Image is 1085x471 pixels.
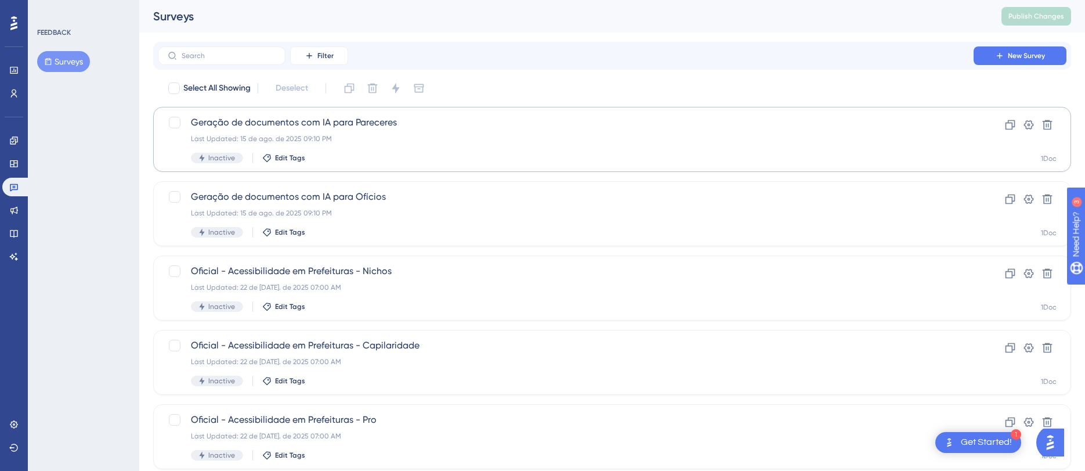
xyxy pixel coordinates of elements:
[191,357,941,366] div: Last Updated: 22 de [DATE]. de 2025 07:00 AM
[191,264,941,278] span: Oficial - Acessibilidade em Prefeituras - Nichos
[208,228,235,237] span: Inactive
[935,432,1021,453] div: Open Get Started! checklist, remaining modules: 1
[191,134,941,143] div: Last Updated: 15 de ago. de 2025 09:10 PM
[942,436,956,450] img: launcher-image-alternative-text
[37,51,90,72] button: Surveys
[961,436,1012,449] div: Get Started!
[974,46,1066,65] button: New Survey
[1041,303,1057,312] div: 1Doc
[182,52,276,60] input: Search
[275,376,305,386] span: Edit Tags
[1008,51,1045,60] span: New Survey
[191,339,941,353] span: Oficial - Acessibilidade em Prefeituras - Capilaridade
[1041,377,1057,386] div: 1Doc
[262,153,305,163] button: Edit Tags
[183,81,251,95] span: Select All Showing
[1011,429,1021,440] div: 1
[1008,12,1064,21] span: Publish Changes
[208,302,235,311] span: Inactive
[275,228,305,237] span: Edit Tags
[262,302,305,311] button: Edit Tags
[275,302,305,311] span: Edit Tags
[1001,7,1071,26] button: Publish Changes
[191,208,941,218] div: Last Updated: 15 de ago. de 2025 09:10 PM
[317,51,334,60] span: Filter
[1041,154,1057,163] div: 1Doc
[37,28,71,37] div: FEEDBACK
[1041,451,1057,461] div: 1Doc
[208,376,235,386] span: Inactive
[276,81,308,95] span: Deselect
[81,6,84,15] div: 3
[1036,425,1071,460] iframe: UserGuiding AI Assistant Launcher
[1041,228,1057,238] div: 1Doc
[290,46,348,65] button: Filter
[265,78,319,99] button: Deselect
[208,451,235,460] span: Inactive
[275,451,305,460] span: Edit Tags
[27,3,73,17] span: Need Help?
[191,413,941,427] span: Oficial - Acessibilidade em Prefeituras - Pro
[275,153,305,163] span: Edit Tags
[262,451,305,460] button: Edit Tags
[191,283,941,292] div: Last Updated: 22 de [DATE]. de 2025 07:00 AM
[191,190,941,204] span: Geração de documentos com IA para Ofícios
[191,432,941,441] div: Last Updated: 22 de [DATE]. de 2025 07:00 AM
[262,228,305,237] button: Edit Tags
[153,8,972,24] div: Surveys
[262,376,305,386] button: Edit Tags
[191,116,941,130] span: Geração de documentos com IA para Pareceres
[208,153,235,163] span: Inactive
